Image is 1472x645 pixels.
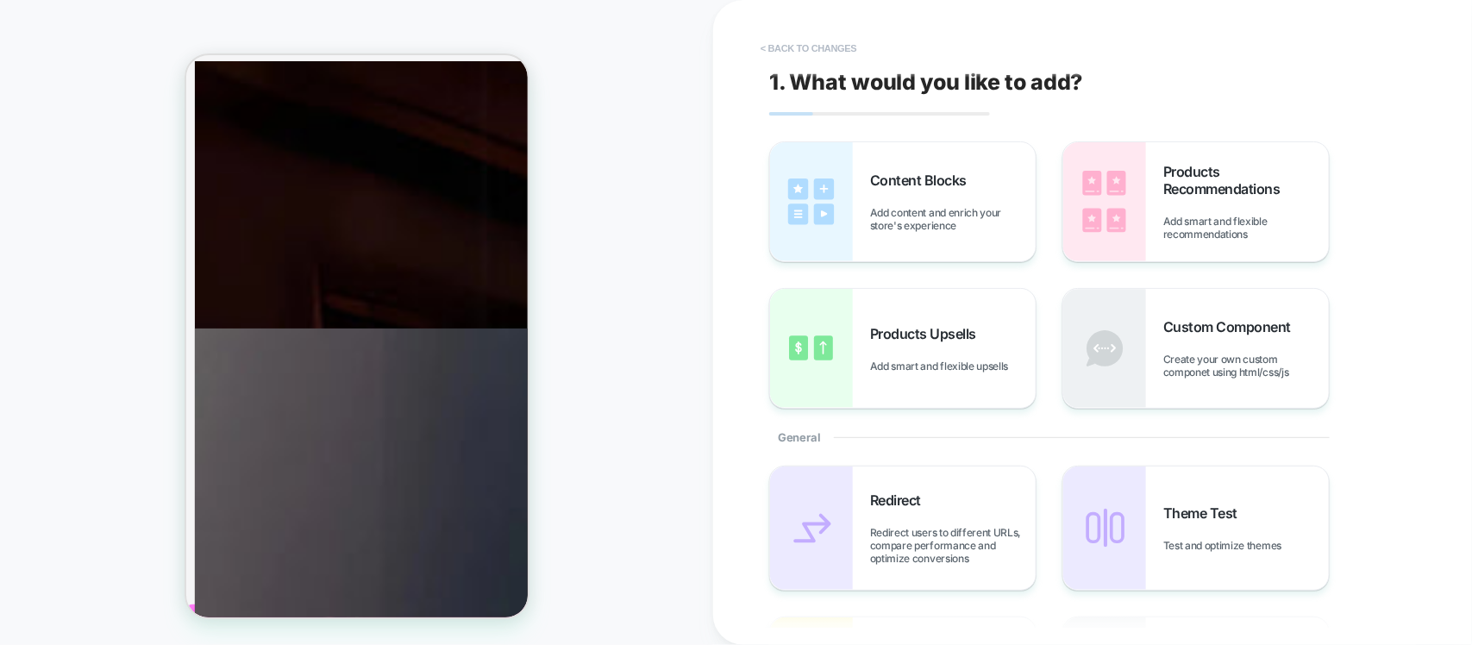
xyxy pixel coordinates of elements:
span: Add smart and flexible recommendations [1163,215,1329,241]
span: Redirect users to different URLs, compare performance and optimize conversions [870,526,1036,565]
iframe: To enrich screen reader interactions, please activate Accessibility in Grammarly extension settings [186,55,528,617]
button: < Back to changes [752,34,866,62]
span: Content Blocks [870,172,975,189]
span: Test and optimize themes [1163,539,1290,552]
span: Custom Component [1163,318,1300,335]
div: General [769,409,1330,466]
span: Create your own custom componet using html/css/js [1163,353,1329,379]
span: Redirect [870,492,930,509]
span: Theme Test [1163,504,1246,522]
span: Add content and enrich your store's experience [870,206,1036,232]
span: Products Upsells [870,325,985,342]
span: Products Recommendations [1163,163,1329,197]
span: Add smart and flexible upsells [870,360,1017,373]
span: 1. What would you like to add? [769,69,1083,95]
